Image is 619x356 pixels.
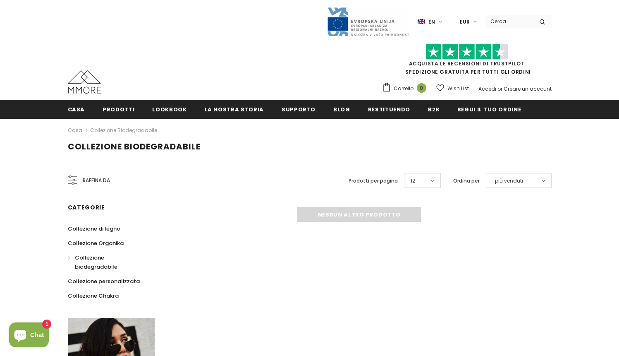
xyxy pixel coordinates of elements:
[425,44,508,60] img: Fidati di Pilot Stars
[282,100,315,118] a: supporto
[103,100,134,118] a: Prodotti
[68,239,124,247] span: Collezione Organika
[205,106,264,113] span: La nostra storia
[497,85,502,92] span: or
[68,236,124,250] a: Collezione Organika
[333,106,350,113] span: Blog
[349,177,398,185] label: Prodotti per pagina
[327,18,409,25] a: Javni Razpis
[417,83,426,93] span: 0
[68,274,140,289] a: Collezione personalizzata
[457,106,521,113] span: Segui il tuo ordine
[7,322,51,349] inbox-online-store-chat: Shopify online store chat
[68,225,120,233] span: Collezione di legno
[83,176,110,185] span: Raffina da
[457,100,521,118] a: Segui il tuo ordine
[485,15,533,27] input: Search Site
[382,82,430,95] a: Carrello 0
[68,125,82,135] a: Casa
[368,106,410,113] span: Restituendo
[333,100,350,118] a: Blog
[453,177,480,185] label: Ordina per
[75,254,117,271] span: Collezione biodegradabile
[68,100,85,118] a: Casa
[103,106,134,113] span: Prodotti
[382,48,552,75] span: SPEDIZIONE GRATUITA PER TUTTI GLI ORDINI
[68,292,119,300] span: Collezione Chakra
[460,18,470,26] span: EUR
[68,289,119,303] a: Collezione Chakra
[68,70,101,94] img: Casi MMORE
[68,277,140,285] span: Collezione personalizzata
[447,84,469,93] span: Wish List
[492,177,523,185] span: I più venduti
[205,100,264,118] a: La nostra storia
[152,106,186,113] span: Lookbook
[428,106,440,113] span: B2B
[504,85,552,92] a: Creare un account
[409,60,525,67] a: Acquista le recensioni di TrustPilot
[282,106,315,113] span: supporto
[368,100,410,118] a: Restituendo
[411,177,415,185] span: 12
[428,100,440,118] a: B2B
[478,85,496,92] a: Accedi
[436,81,469,96] a: Wish List
[394,84,413,93] span: Carrello
[90,127,157,134] a: Collezione biodegradabile
[68,250,146,274] a: Collezione biodegradabile
[327,7,409,37] img: Javni Razpis
[152,100,186,118] a: Lookbook
[68,221,120,236] a: Collezione di legno
[428,18,435,26] span: en
[68,141,201,152] span: Collezione biodegradabile
[68,106,85,113] span: Casa
[418,18,425,25] img: i-lang-1.png
[68,203,105,212] span: Categorie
